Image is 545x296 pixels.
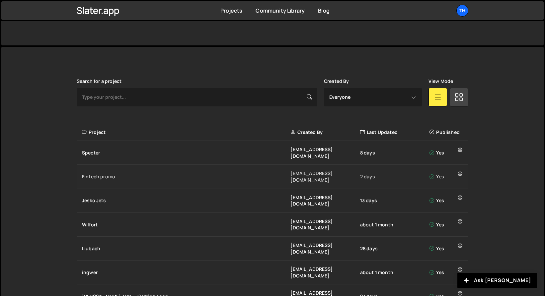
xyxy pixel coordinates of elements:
a: Fintech promo [EMAIL_ADDRESS][DOMAIN_NAME] 2 days Yes [77,165,468,189]
label: View Mode [428,79,453,84]
div: [EMAIL_ADDRESS][DOMAIN_NAME] [290,146,360,159]
a: Liubach [EMAIL_ADDRESS][DOMAIN_NAME] 28 days Yes [77,237,468,261]
div: about 1 month [360,221,429,228]
div: Project [82,129,290,136]
div: 8 days [360,149,429,156]
div: [EMAIL_ADDRESS][DOMAIN_NAME] [290,266,360,279]
div: [EMAIL_ADDRESS][DOMAIN_NAME] [290,170,360,183]
div: Yes [429,245,464,252]
div: [EMAIL_ADDRESS][DOMAIN_NAME] [290,242,360,255]
div: Wilfort [82,221,290,228]
div: Fintech promo [82,173,290,180]
a: Blog [318,7,330,14]
div: Jesko Jets [82,197,290,204]
div: Yes [429,149,464,156]
a: Projects [220,7,242,14]
a: Th [456,5,468,17]
label: Created By [324,79,349,84]
a: Community Library [256,7,305,14]
a: Specter [EMAIL_ADDRESS][DOMAIN_NAME] 8 days Yes [77,141,468,165]
button: Ask [PERSON_NAME] [457,273,537,288]
div: 2 days [360,173,429,180]
div: about 1 month [360,269,429,276]
input: Type your project... [77,88,317,106]
div: Yes [429,197,464,204]
div: Liubach [82,245,290,252]
div: Published [429,129,464,136]
div: Specter [82,149,290,156]
a: Wilfort [EMAIL_ADDRESS][DOMAIN_NAME] about 1 month Yes [77,213,468,237]
div: [EMAIL_ADDRESS][DOMAIN_NAME] [290,194,360,207]
div: Created By [290,129,360,136]
a: Jesko Jets [EMAIL_ADDRESS][DOMAIN_NAME] 13 days Yes [77,189,468,213]
div: [EMAIL_ADDRESS][DOMAIN_NAME] [290,218,360,231]
div: Yes [429,269,464,276]
div: ingwer [82,269,290,276]
div: Yes [429,173,464,180]
label: Search for a project [77,79,121,84]
div: Last Updated [360,129,429,136]
div: 28 days [360,245,429,252]
div: Yes [429,221,464,228]
div: 13 days [360,197,429,204]
a: ingwer [EMAIL_ADDRESS][DOMAIN_NAME] about 1 month Yes [77,261,468,284]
